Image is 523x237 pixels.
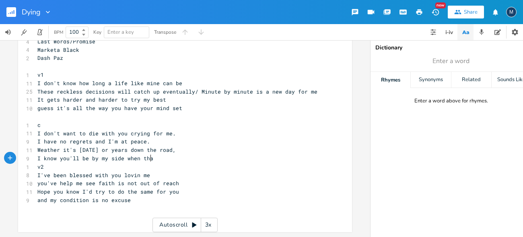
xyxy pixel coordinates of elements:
span: Dash Paz [37,54,63,61]
span: I have no regrets and I'm at peace. [37,138,150,145]
div: Share [464,8,478,16]
div: Key [93,30,101,35]
span: Enter a key [107,29,134,36]
div: Rhymes [371,72,410,88]
div: BPM [54,30,63,35]
span: Dying [22,8,41,16]
span: you've help me see faith is not out of reach [37,180,179,187]
span: v1 [37,71,44,78]
span: These reckless decisions will catch up eventually/ Minute by minute is a new day for me [37,88,317,95]
span: guess it's all the way you have your mind set [37,104,182,112]
span: It gets harder and harder to try my best [37,96,166,103]
span: Last Words/Promise [37,38,95,45]
span: I don't know how long a life like mine can be [37,80,182,87]
div: New [435,2,446,8]
span: Weather it's [DATE] or years down the road, [37,146,176,153]
button: New [427,5,443,19]
span: I know you'll be by my side when tha [37,155,153,162]
span: Hope you know I'd try to do the same for you [37,188,179,195]
button: M [506,3,517,21]
button: Share [448,6,484,18]
span: I don't want to die with you crying for me. [37,130,176,137]
div: Autoscroll [152,218,218,232]
div: Marketa [506,7,517,17]
span: c [37,121,41,129]
div: Related [451,72,491,88]
div: 3x [201,218,216,232]
span: and my condition is no excuse [37,196,131,204]
span: I've been blessed with you lovin me [37,172,150,179]
div: Synonyms [411,72,451,88]
span: Enter a word [432,57,469,66]
span: Marketa Black [37,46,79,53]
div: Enter a word above for rhymes. [414,98,488,104]
div: Transpose [154,30,176,35]
span: v2 [37,163,44,170]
